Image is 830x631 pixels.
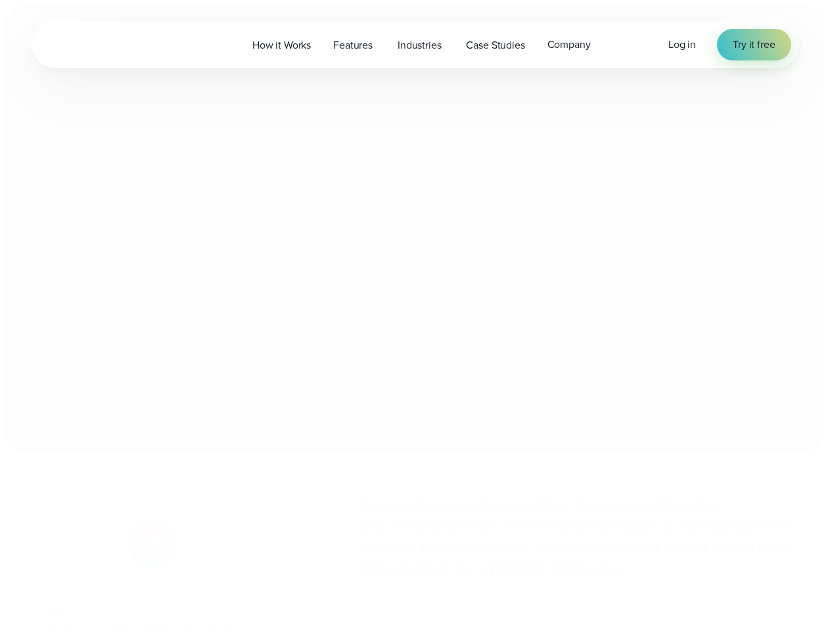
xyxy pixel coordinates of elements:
[547,37,591,53] span: Company
[398,37,441,53] span: Industries
[466,37,524,53] span: Case Studies
[252,37,311,53] span: How it Works
[668,37,696,53] a: Log in
[733,37,775,53] span: Try it free
[333,37,373,53] span: Features
[717,29,791,60] a: Try it free
[455,32,536,58] a: Case Studies
[668,37,696,52] span: Log in
[241,32,322,58] a: How it Works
